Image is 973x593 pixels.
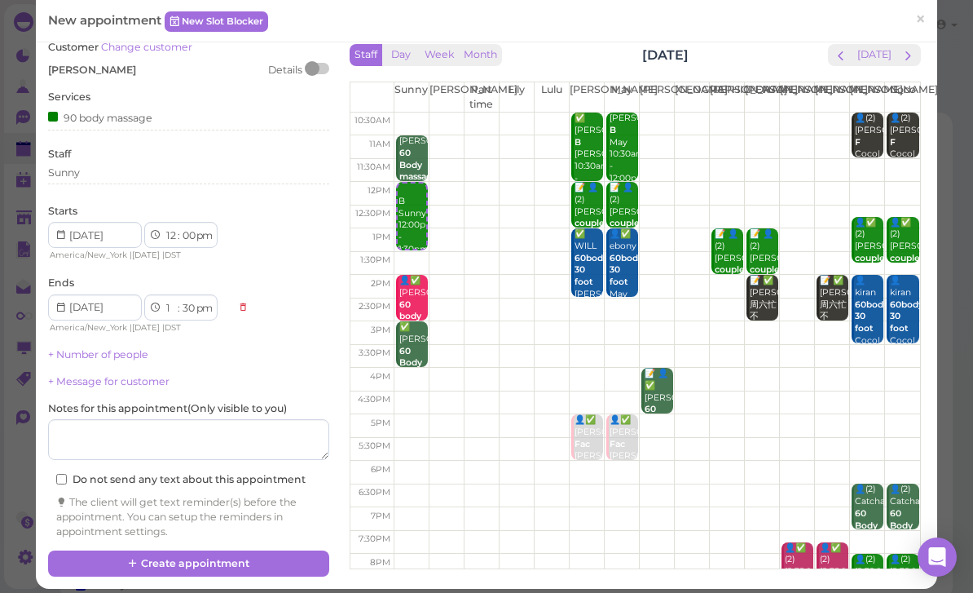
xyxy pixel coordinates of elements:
div: | | [48,248,230,263]
b: couples massage [610,218,648,241]
b: F [890,137,896,148]
label: Services [48,90,90,104]
div: Open Intercom Messenger [918,538,957,577]
th: [GEOGRAPHIC_DATA] [675,82,710,112]
span: 11am [369,139,390,149]
label: Do not send any text about this appointment [56,472,306,487]
b: 60body 30 foot [890,299,923,334]
div: | | [48,321,230,335]
button: Create appointment [48,551,329,577]
label: Starts [48,204,77,219]
span: 3:30pm [359,347,390,358]
span: 5pm [371,418,390,428]
a: + Number of people [48,348,148,361]
div: 📝 👤✅ [PERSON_NAME] [PERSON_NAME] [PERSON_NAME] 4:00pm - 5:00pm [644,368,673,502]
span: 1pm [372,232,390,242]
th: [PERSON_NAME] [815,82,850,112]
b: couples massage [750,264,788,287]
a: + Message for customer [48,375,170,387]
span: 2:30pm [359,301,390,312]
div: B Sunny 12:00pm - 1:30pm [398,184,426,256]
th: [PERSON_NAME] [710,82,745,112]
div: 📝 👤(2) [PERSON_NAME] hot stone$140 [PERSON_NAME]|May 12:00pm - 1:00pm [574,182,603,316]
b: 60 Body massage [645,404,683,439]
span: 3pm [371,325,390,335]
span: 10:30am [354,115,390,126]
b: B [575,137,581,148]
span: 7:30pm [359,533,390,544]
span: 2pm [371,278,390,289]
div: 👤✅ [PERSON_NAME] [PERSON_NAME]|May 5:00pm - 6:00pm [609,414,638,499]
th: [PERSON_NAME] [569,82,604,112]
span: 11:30am [357,162,390,172]
div: 📝 ✅ [PERSON_NAME] 周六忙 不 [PERSON_NAME] [PERSON_NAME]|[PERSON_NAME] 2:00pm - 3:00pm [819,275,848,409]
div: 👤(2) [PERSON_NAME] Coco|[PERSON_NAME] 10:30am - 11:30am [854,113,883,210]
span: 1:30pm [360,254,390,265]
div: ✅ [PERSON_NAME] Sunny 3:00pm - 4:00pm [398,321,428,431]
b: 60body 30 foot [575,253,608,288]
th: [PERSON_NAME] [780,82,815,112]
span: [DATE] [132,250,160,260]
div: 90 body massage [48,108,152,126]
b: couples massage [715,264,753,287]
div: 📝 👤(2) [PERSON_NAME] hot stone$140 [PERSON_NAME]|May 12:00pm - 1:00pm [609,182,638,316]
label: Notes for this appointment ( Only visible to you ) [48,401,287,416]
div: 👤(2) [PERSON_NAME] Coco|[PERSON_NAME] 10:30am - 11:30am [889,113,919,210]
span: New appointment [48,12,165,28]
span: 12pm [368,185,390,196]
b: 60body 30 foot [855,299,888,334]
button: Day [381,44,420,66]
label: Customer [48,40,192,55]
th: Coco [885,82,920,112]
b: couples massage [855,253,893,276]
span: 4pm [370,371,390,382]
button: [DATE] [852,44,896,66]
th: Lulu [534,82,569,112]
span: America/New_York [50,250,127,260]
input: Do not send any text about this appointment [56,474,67,485]
b: 60 Body massage [890,508,928,543]
span: 12:30pm [355,208,390,219]
b: B [610,125,616,135]
b: F [855,137,861,148]
div: 👤✅ [PERSON_NAME] Sunny 2:00pm - 3:00pm [398,275,428,409]
div: 👤✅ [PERSON_NAME] [PERSON_NAME]|May 5:00pm - 6:00pm [574,414,603,499]
th: [PERSON_NAME] [429,82,464,112]
b: 60 Body massage [855,508,893,543]
b: Fac [575,439,590,449]
span: DST [165,322,181,333]
div: [PERSON_NAME] May 10:30am - 12:00pm [609,113,638,185]
div: ✅ [PERSON_NAME] [PERSON_NAME] 10:30am - 12:00pm [574,113,603,197]
button: prev [828,44,853,66]
div: 📝 👤(2) [PERSON_NAME] [DEMOGRAPHIC_DATA] [PERSON_NAME]|[PERSON_NAME] 1:00pm - 2:00pm [749,228,778,362]
span: 4:30pm [358,394,390,405]
button: Staff [350,44,382,66]
b: 60 Body massage [399,148,438,183]
div: 👤✅ (2) [PERSON_NAME] Coco|[PERSON_NAME] 12:45pm - 1:45pm [889,217,919,339]
div: Sunny [48,166,80,180]
span: 7pm [371,511,390,521]
a: New Slot Blocker [165,11,268,31]
div: 📝 ✅ [PERSON_NAME] 周六忙 不 [PERSON_NAME] [PERSON_NAME]|[PERSON_NAME] 2:00pm - 3:00pm [749,275,778,409]
div: [PERSON_NAME] Sunny 11:00am - 12:00pm [398,135,428,232]
button: next [896,44,921,66]
th: Lily [499,82,534,112]
span: America/New_York [50,322,127,333]
b: couples massage [890,253,928,276]
span: 5:30pm [359,440,390,451]
b: Fac [610,439,625,449]
button: Week [420,44,460,66]
div: 👤✅ (2) [PERSON_NAME] Coco|[PERSON_NAME] 12:45pm - 1:45pm [854,217,883,339]
b: couples massage [575,218,613,241]
span: 6pm [371,464,390,475]
a: Change customer [101,41,192,53]
span: DST [165,250,181,260]
span: 8pm [370,557,390,568]
span: [DATE] [132,322,160,333]
b: 60 body massage in the cave [399,299,438,359]
th: [PERSON_NAME] [640,82,675,112]
th: May [604,82,639,112]
b: 60 Body massage [399,346,438,381]
h2: [DATE] [642,46,689,64]
th: [PERSON_NAME] [745,82,780,112]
